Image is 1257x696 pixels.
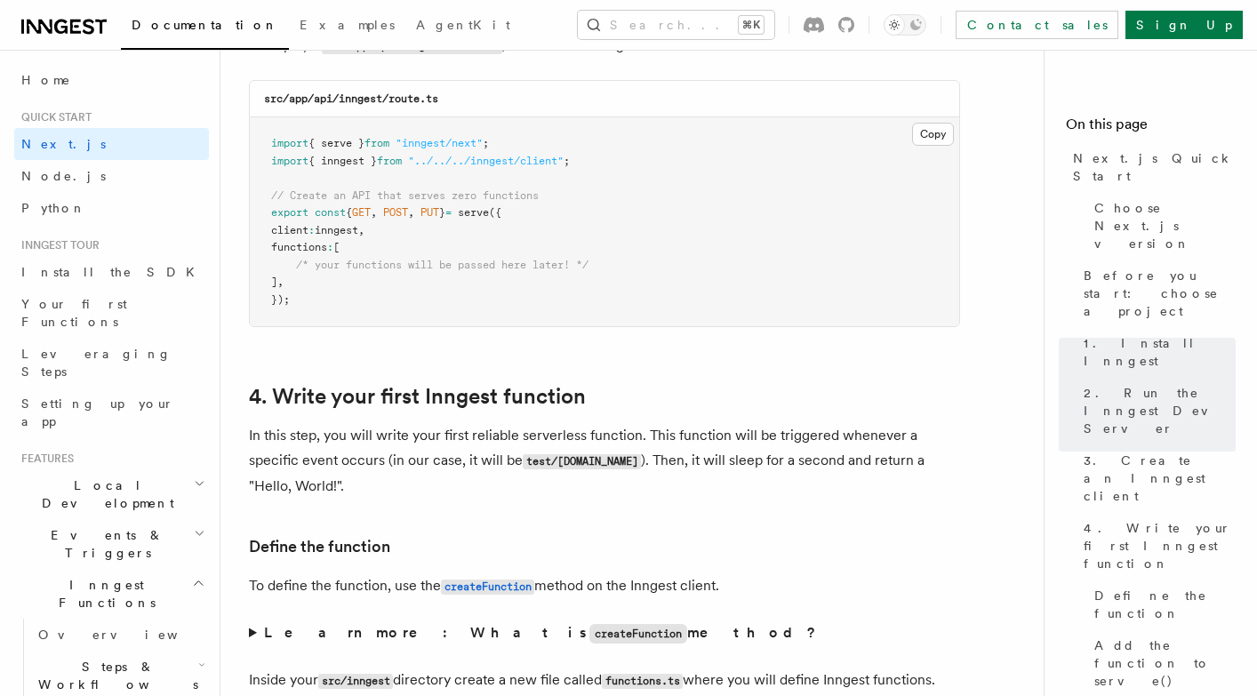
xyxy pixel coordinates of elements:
[458,206,489,219] span: serve
[383,206,408,219] span: POST
[1084,452,1236,505] span: 3. Create an Inngest client
[315,206,346,219] span: const
[14,238,100,252] span: Inngest tour
[1066,114,1236,142] h4: On this page
[1094,636,1236,690] span: Add the function to serve()
[1084,519,1236,572] span: 4. Write your first Inngest function
[289,5,405,48] a: Examples
[416,18,510,32] span: AgentKit
[1094,587,1236,622] span: Define the function
[264,92,438,105] code: src/app/api/inngest/route.ts
[1084,334,1236,370] span: 1. Install Inngest
[333,241,340,253] span: [
[578,11,774,39] button: Search...⌘K
[1084,267,1236,320] span: Before you start: choose a project
[1094,199,1236,252] span: Choose Next.js version
[408,155,564,167] span: "../../../inngest/client"
[249,573,960,599] p: To define the function, use the method on the Inngest client.
[408,206,414,219] span: ,
[441,580,534,595] code: createFunction
[271,189,539,202] span: // Create an API that serves zero functions
[264,624,820,641] strong: Learn more: What is method?
[564,155,570,167] span: ;
[523,454,641,469] code: test/[DOMAIN_NAME]
[14,569,209,619] button: Inngest Functions
[956,11,1118,39] a: Contact sales
[277,276,284,288] span: ,
[14,576,192,612] span: Inngest Functions
[377,155,402,167] span: from
[21,347,172,379] span: Leveraging Steps
[300,18,395,32] span: Examples
[21,297,127,329] span: Your first Functions
[271,241,327,253] span: functions
[14,288,209,338] a: Your first Functions
[14,64,209,96] a: Home
[1073,149,1236,185] span: Next.js Quick Start
[445,206,452,219] span: =
[912,123,954,146] button: Copy
[371,206,377,219] span: ,
[318,674,393,689] code: src/inngest
[483,137,489,149] span: ;
[14,388,209,437] a: Setting up your app
[31,619,209,651] a: Overview
[439,206,445,219] span: }
[420,206,439,219] span: PUT
[358,224,364,236] span: ,
[739,16,764,34] kbd: ⌘K
[31,658,198,693] span: Steps & Workflows
[315,224,358,236] span: inngest
[1084,384,1236,437] span: 2. Run the Inngest Dev Server
[1077,260,1236,327] a: Before you start: choose a project
[21,169,106,183] span: Node.js
[132,18,278,32] span: Documentation
[14,526,194,562] span: Events & Triggers
[1125,11,1243,39] a: Sign Up
[14,128,209,160] a: Next.js
[14,160,209,192] a: Node.js
[405,5,521,48] a: AgentKit
[21,396,174,428] span: Setting up your app
[21,137,106,151] span: Next.js
[14,110,92,124] span: Quick start
[271,224,308,236] span: client
[21,71,71,89] span: Home
[271,276,277,288] span: ]
[14,452,74,466] span: Features
[14,519,209,569] button: Events & Triggers
[271,137,308,149] span: import
[249,534,390,559] a: Define the function
[489,206,501,219] span: ({
[346,206,352,219] span: {
[296,259,588,271] span: /* your functions will be passed here later! */
[1087,192,1236,260] a: Choose Next.js version
[1087,580,1236,629] a: Define the function
[14,476,194,512] span: Local Development
[21,201,86,215] span: Python
[1077,327,1236,377] a: 1. Install Inngest
[364,137,389,149] span: from
[1077,512,1236,580] a: 4. Write your first Inngest function
[1066,142,1236,192] a: Next.js Quick Start
[14,256,209,288] a: Install the SDK
[884,14,926,36] button: Toggle dark mode
[327,241,333,253] span: :
[21,265,205,279] span: Install the SDK
[1077,444,1236,512] a: 3. Create an Inngest client
[38,628,221,642] span: Overview
[1077,377,1236,444] a: 2. Run the Inngest Dev Server
[602,674,683,689] code: functions.ts
[14,469,209,519] button: Local Development
[14,192,209,224] a: Python
[308,155,377,167] span: { inngest }
[249,620,960,646] summary: Learn more: What iscreateFunctionmethod?
[271,155,308,167] span: import
[352,206,371,219] span: GET
[308,137,364,149] span: { serve }
[396,137,483,149] span: "inngest/next"
[441,577,534,594] a: createFunction
[308,224,315,236] span: :
[121,5,289,50] a: Documentation
[271,293,290,306] span: });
